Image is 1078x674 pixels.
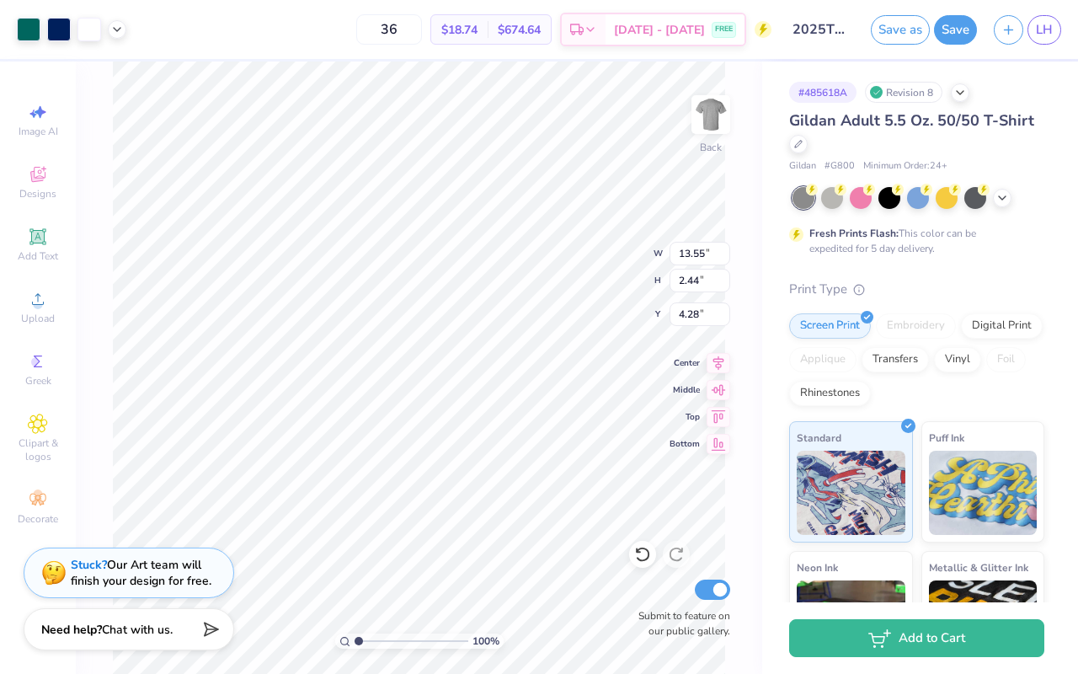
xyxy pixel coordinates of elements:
div: Applique [789,347,857,372]
span: LH [1036,20,1053,40]
button: Save [934,15,977,45]
span: FREE [715,24,733,35]
div: Revision 8 [865,82,942,103]
div: # 485618A [789,82,857,103]
div: Print Type [789,280,1044,299]
div: Embroidery [876,313,956,339]
div: Back [700,140,722,155]
span: Neon Ink [797,559,838,576]
div: Rhinestones [789,381,871,406]
span: $18.74 [441,21,478,39]
span: Add Text [18,249,58,263]
span: Decorate [18,512,58,526]
span: [DATE] - [DATE] [614,21,705,39]
input: Untitled Design [780,13,862,46]
strong: Fresh Prints Flash: [809,227,899,240]
button: Add to Cart [789,619,1044,657]
span: Designs [19,187,56,201]
img: Back [694,98,728,131]
span: Image AI [19,125,58,138]
span: Bottom [670,438,700,450]
span: Center [670,357,700,369]
span: $674.64 [498,21,541,39]
input: – – [356,14,422,45]
div: Transfers [862,347,929,372]
span: Minimum Order: 24 + [863,159,947,174]
strong: Need help? [41,622,102,638]
a: LH [1027,15,1061,45]
span: Greek [25,374,51,388]
div: This color can be expedited for 5 day delivery. [809,226,1017,256]
strong: Stuck? [71,557,107,573]
div: Foil [986,347,1026,372]
div: Screen Print [789,313,871,339]
span: 100 % [472,634,499,649]
div: Vinyl [934,347,981,372]
span: Chat with us. [102,622,173,638]
img: Puff Ink [929,451,1038,535]
span: Puff Ink [929,429,964,447]
span: Upload [21,312,55,325]
img: Standard [797,451,905,535]
div: Digital Print [961,313,1043,339]
button: Save as [871,15,930,45]
span: Clipart & logos [8,436,67,463]
span: Top [670,411,700,423]
div: Our Art team will finish your design for free. [71,557,211,589]
span: Gildan [789,159,816,174]
span: Metallic & Glitter Ink [929,559,1028,576]
img: Neon Ink [797,580,905,665]
span: Standard [797,429,841,447]
span: # G800 [825,159,855,174]
label: Submit to feature on our public gallery. [629,608,730,639]
span: Middle [670,384,700,396]
span: Gildan Adult 5.5 Oz. 50/50 T-Shirt [789,110,1034,131]
img: Metallic & Glitter Ink [929,580,1038,665]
